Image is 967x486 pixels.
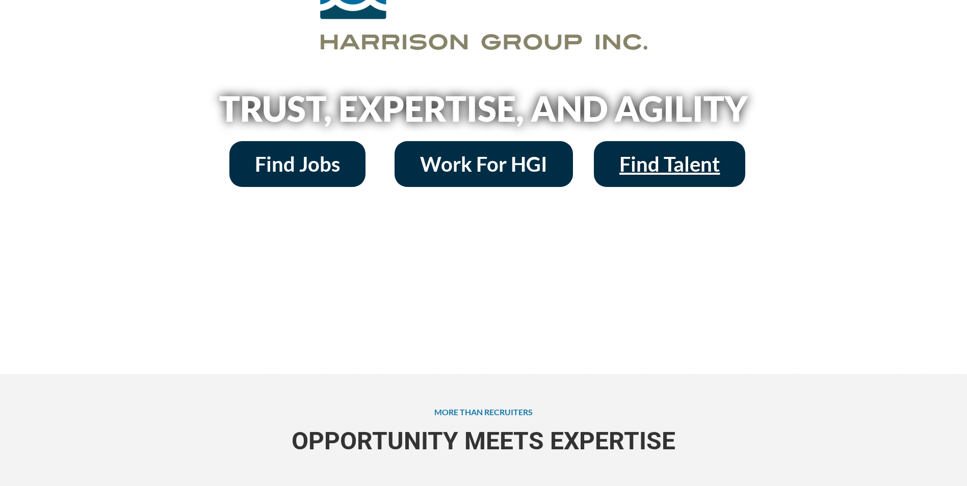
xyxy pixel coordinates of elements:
a: Work For HGI [395,141,573,187]
a: Find Talent [594,141,745,187]
a: Find Jobs [229,141,365,187]
span: Find Jobs [255,154,340,174]
h2: Trust, Expertise, and Agility [193,91,774,126]
span: Find Talent [619,154,720,174]
span: OPPORTUNITY MEETS EXPERTISE [178,427,790,455]
span: Work For HGI [420,154,547,174]
span: MORE THAN RECRUITERS [434,407,533,417]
